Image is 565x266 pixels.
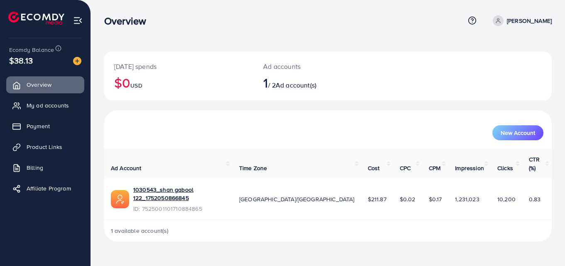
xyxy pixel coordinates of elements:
span: Time Zone [239,164,267,172]
span: CPC [400,164,411,172]
p: Ad accounts [263,61,355,71]
span: My ad accounts [27,101,69,110]
span: ID: 7525001101710884865 [133,205,226,213]
span: $0.17 [429,195,442,203]
p: [DATE] spends [114,61,243,71]
h2: $0 [114,75,243,90]
span: Billing [27,164,43,172]
a: Billing [6,159,84,176]
span: $211.87 [368,195,386,203]
h3: Overview [104,15,153,27]
a: [PERSON_NAME] [489,15,552,26]
span: 1 available account(s) [111,227,169,235]
img: image [73,57,81,65]
img: ic-ads-acc.e4c84228.svg [111,190,129,208]
a: Overview [6,76,84,93]
span: 1,231,023 [455,195,479,203]
span: Cost [368,164,380,172]
span: CPM [429,164,440,172]
h2: / 2 [263,75,355,90]
a: Affiliate Program [6,180,84,197]
span: $0.02 [400,195,416,203]
span: 0.83 [529,195,541,203]
span: 10,200 [497,195,516,203]
a: 1030543_shan gabool 122_1752050866845 [133,185,226,203]
span: [GEOGRAPHIC_DATA]/[GEOGRAPHIC_DATA] [239,195,355,203]
img: menu [73,16,83,25]
span: Impression [455,164,484,172]
span: 1 [263,73,268,92]
span: Overview [27,81,51,89]
img: logo [8,12,64,24]
span: Ad Account [111,164,142,172]
a: My ad accounts [6,97,84,114]
span: Clicks [497,164,513,172]
span: USD [130,81,142,90]
span: Product Links [27,143,62,151]
span: $38.13 [9,54,33,66]
span: Ecomdy Balance [9,46,54,54]
span: Affiliate Program [27,184,71,193]
span: New Account [501,130,535,136]
button: New Account [492,125,543,140]
span: Ad account(s) [276,81,316,90]
a: Payment [6,118,84,134]
a: Product Links [6,139,84,155]
span: CTR (%) [529,155,540,172]
p: [PERSON_NAME] [507,16,552,26]
span: Payment [27,122,50,130]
